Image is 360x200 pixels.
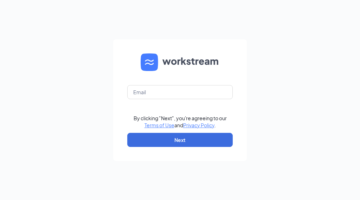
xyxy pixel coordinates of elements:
div: By clicking "Next", you're agreeing to our and . [134,115,227,129]
input: Email [127,85,233,99]
a: Terms of Use [144,122,174,128]
a: Privacy Policy [183,122,214,128]
img: WS logo and Workstream text [141,53,219,71]
button: Next [127,133,233,147]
